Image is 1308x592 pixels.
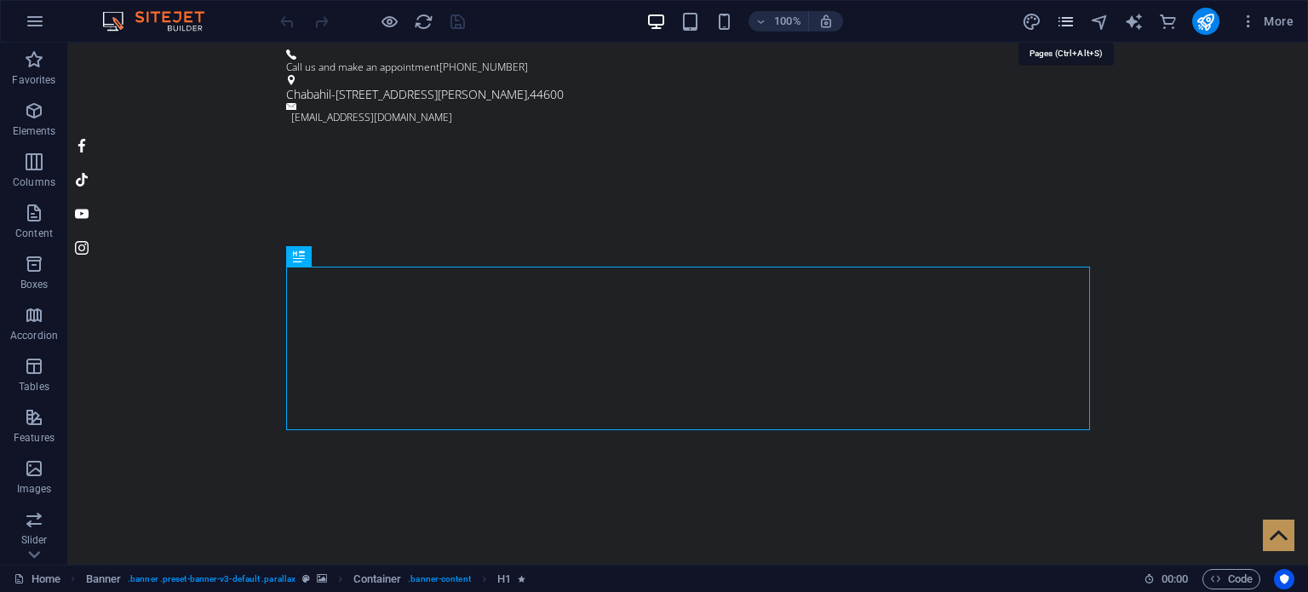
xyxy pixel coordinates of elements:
[1124,12,1144,32] i: AI Writer
[353,569,401,589] span: Click to select. Double-click to edit
[1196,12,1215,32] i: Publish
[128,569,295,589] span: . banner .preset-banner-v3-default .parallax
[1192,8,1219,35] button: publish
[774,11,801,32] h6: 100%
[1158,12,1178,32] i: Commerce
[1162,569,1188,589] span: 00 00
[1144,569,1189,589] h6: Session time
[86,569,526,589] nav: breadcrumb
[1022,11,1042,32] button: design
[13,124,56,138] p: Elements
[1240,13,1294,30] span: More
[14,569,60,589] a: Click to cancel selection. Double-click to open Pages
[1173,572,1176,585] span: :
[462,43,496,60] span: 44600
[371,17,460,32] span: [PHONE_NUMBER]
[818,14,834,29] i: On resize automatically adjust zoom level to fit chosen device.
[10,329,58,342] p: Accordion
[1056,11,1076,32] button: pages
[497,569,511,589] span: Click to select. Double-click to edit
[302,574,310,583] i: This element is a customizable preset
[20,278,49,291] p: Boxes
[1090,11,1110,32] button: navigator
[14,431,54,445] p: Features
[1090,12,1110,32] i: Navigator
[413,11,433,32] button: reload
[317,574,327,583] i: This element contains a background
[86,569,122,589] span: Click to select. Double-click to edit
[518,574,525,583] i: Element contains an animation
[749,11,809,32] button: 100%
[12,73,55,87] p: Favorites
[13,175,55,189] p: Columns
[1233,8,1300,35] button: More
[1022,12,1041,32] i: Design (Ctrl+Alt+Y)
[19,380,49,394] p: Tables
[1158,11,1179,32] button: commerce
[98,11,226,32] img: Editor Logo
[1210,569,1253,589] span: Code
[408,569,470,589] span: . banner-content
[1202,569,1260,589] button: Code
[21,533,48,547] p: Slider
[15,227,53,240] p: Content
[1124,11,1144,32] button: text_generator
[1274,569,1294,589] button: Usercentrics
[17,482,52,496] p: Images
[218,43,459,60] span: Chabahil-[STREET_ADDRESS][PERSON_NAME]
